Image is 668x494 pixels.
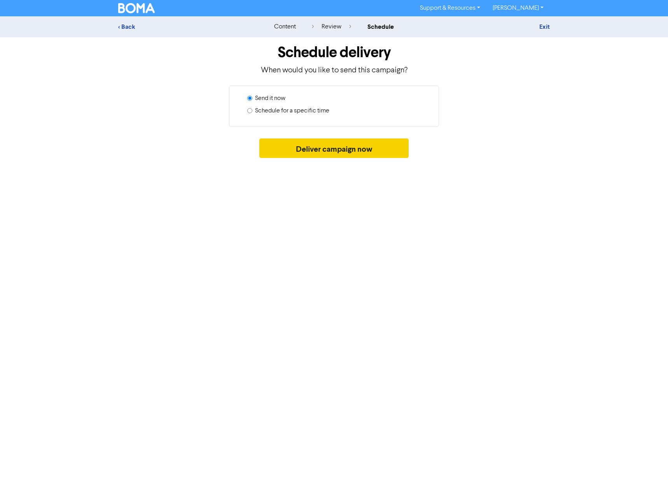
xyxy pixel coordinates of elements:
[312,22,351,32] div: review
[118,65,550,76] p: When would you like to send this campaign?
[259,138,409,158] button: Deliver campaign now
[414,2,486,14] a: Support & Resources
[255,106,329,116] label: Schedule for a specific time
[255,94,285,103] label: Send it now
[486,2,550,14] a: [PERSON_NAME]
[274,22,296,32] div: content
[118,3,155,13] img: BOMA Logo
[367,22,394,32] div: schedule
[118,22,254,32] div: < Back
[539,23,550,31] a: Exit
[118,44,550,61] h1: Schedule delivery
[570,410,668,494] iframe: Chat Widget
